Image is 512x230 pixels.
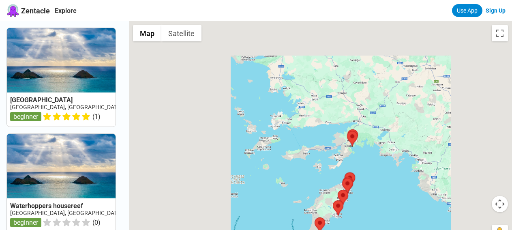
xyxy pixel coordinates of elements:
[6,4,50,17] a: Zentacle logoZentacle
[10,104,223,110] a: [GEOGRAPHIC_DATA], [GEOGRAPHIC_DATA], [PERSON_NAME][GEOGRAPHIC_DATA]
[492,196,508,212] button: Map camera controls
[21,6,50,15] span: Zentacle
[486,7,506,14] a: Sign Up
[452,4,482,17] a: Use App
[6,4,19,17] img: Zentacle logo
[55,7,77,15] a: Explore
[161,25,201,41] button: Show satellite imagery
[133,25,161,41] button: Show street map
[492,25,508,41] button: Toggle fullscreen view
